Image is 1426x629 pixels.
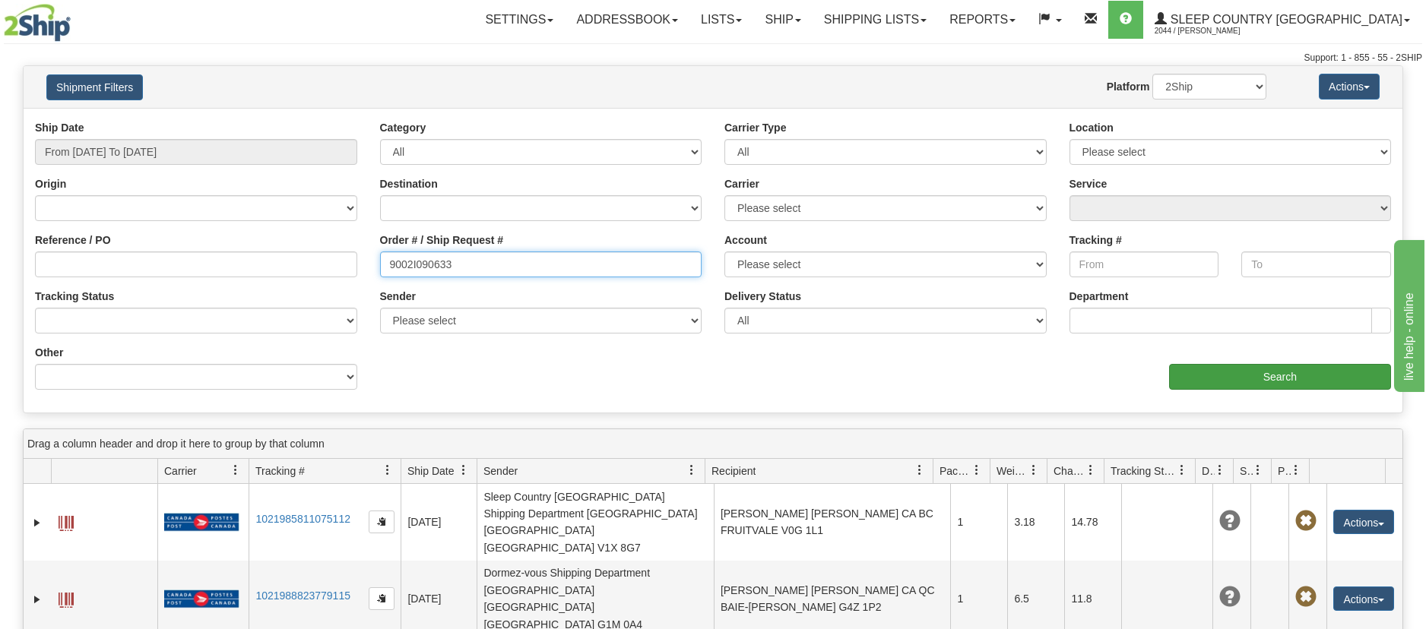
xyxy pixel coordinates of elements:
label: Other [35,345,63,360]
span: Pickup Not Assigned [1295,510,1317,532]
a: 1021985811075112 [255,513,350,525]
label: Reference / PO [35,232,111,248]
span: Pickup Not Assigned [1295,586,1317,608]
a: Pickup Status filter column settings [1283,457,1309,483]
td: [PERSON_NAME] [PERSON_NAME] CA BC FRUITVALE V0G 1L1 [714,484,951,561]
label: Delivery Status [724,289,801,304]
label: Tracking Status [35,289,114,304]
img: 20 - Canada Post [164,589,239,608]
iframe: chat widget [1391,237,1424,392]
a: Weight filter column settings [1021,457,1047,483]
span: Carrier [164,463,197,479]
span: Recipient [711,463,756,479]
button: Actions [1333,586,1394,611]
a: Tracking # filter column settings [375,457,401,483]
label: Order # / Ship Request # [380,232,504,248]
td: 3.18 [1007,484,1064,561]
a: 1021988823779115 [255,589,350,602]
a: Settings [474,1,565,39]
a: Ship [753,1,812,39]
a: Tracking Status filter column settings [1169,457,1195,483]
span: Unknown [1219,510,1241,532]
button: Actions [1333,510,1394,534]
div: grid grouping header [24,429,1402,459]
span: Unknown [1219,586,1241,608]
label: Destination [380,176,438,191]
span: Pickup Status [1278,463,1291,479]
span: Tracking # [255,463,305,479]
label: Category [380,120,426,135]
a: Carrier filter column settings [223,457,249,483]
a: Delivery Status filter column settings [1207,457,1233,483]
button: Shipment Filters [46,74,143,100]
span: Sender [483,463,518,479]
a: Charge filter column settings [1078,457,1104,483]
span: Weight [997,463,1028,479]
a: Sender filter column settings [679,457,705,483]
td: 1 [950,484,1007,561]
span: Tracking Status [1111,463,1177,479]
button: Copy to clipboard [369,510,395,533]
span: Sleep Country [GEOGRAPHIC_DATA] [1167,13,1402,26]
img: logo2044.jpg [4,4,71,42]
a: Ship Date filter column settings [451,457,477,483]
div: Support: 1 - 855 - 55 - 2SHIP [4,52,1422,65]
span: Delivery Status [1202,463,1215,479]
span: 2044 / [PERSON_NAME] [1155,24,1269,39]
div: live help - online [11,9,141,27]
span: Shipment Issues [1240,463,1253,479]
a: Reports [938,1,1027,39]
button: Copy to clipboard [369,587,395,610]
span: Charge [1054,463,1085,479]
a: Label [59,586,74,610]
label: Location [1069,120,1114,135]
a: Addressbook [565,1,689,39]
label: Carrier [724,176,759,191]
input: Search [1169,364,1391,390]
label: Origin [35,176,66,191]
span: Packages [940,463,971,479]
label: Carrier Type [724,120,786,135]
a: Lists [689,1,753,39]
a: Label [59,509,74,533]
td: 14.78 [1064,484,1121,561]
label: Account [724,232,767,248]
button: Actions [1319,74,1380,100]
img: 20 - Canada Post [164,513,239,532]
label: Sender [380,289,416,304]
label: Platform [1107,79,1150,94]
label: Tracking # [1069,232,1122,248]
label: Department [1069,289,1129,304]
a: Shipment Issues filter column settings [1245,457,1271,483]
input: To [1241,251,1391,277]
label: Ship Date [35,120,84,135]
a: Recipient filter column settings [907,457,933,483]
label: Service [1069,176,1108,191]
a: Expand [30,592,45,607]
input: From [1069,251,1219,277]
a: Sleep Country [GEOGRAPHIC_DATA] 2044 / [PERSON_NAME] [1143,1,1421,39]
a: Expand [30,515,45,530]
a: Shipping lists [813,1,938,39]
a: Packages filter column settings [964,457,990,483]
span: Ship Date [407,463,454,479]
td: Sleep Country [GEOGRAPHIC_DATA] Shipping Department [GEOGRAPHIC_DATA] [GEOGRAPHIC_DATA] [GEOGRAPH... [477,484,714,561]
td: [DATE] [401,484,477,561]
